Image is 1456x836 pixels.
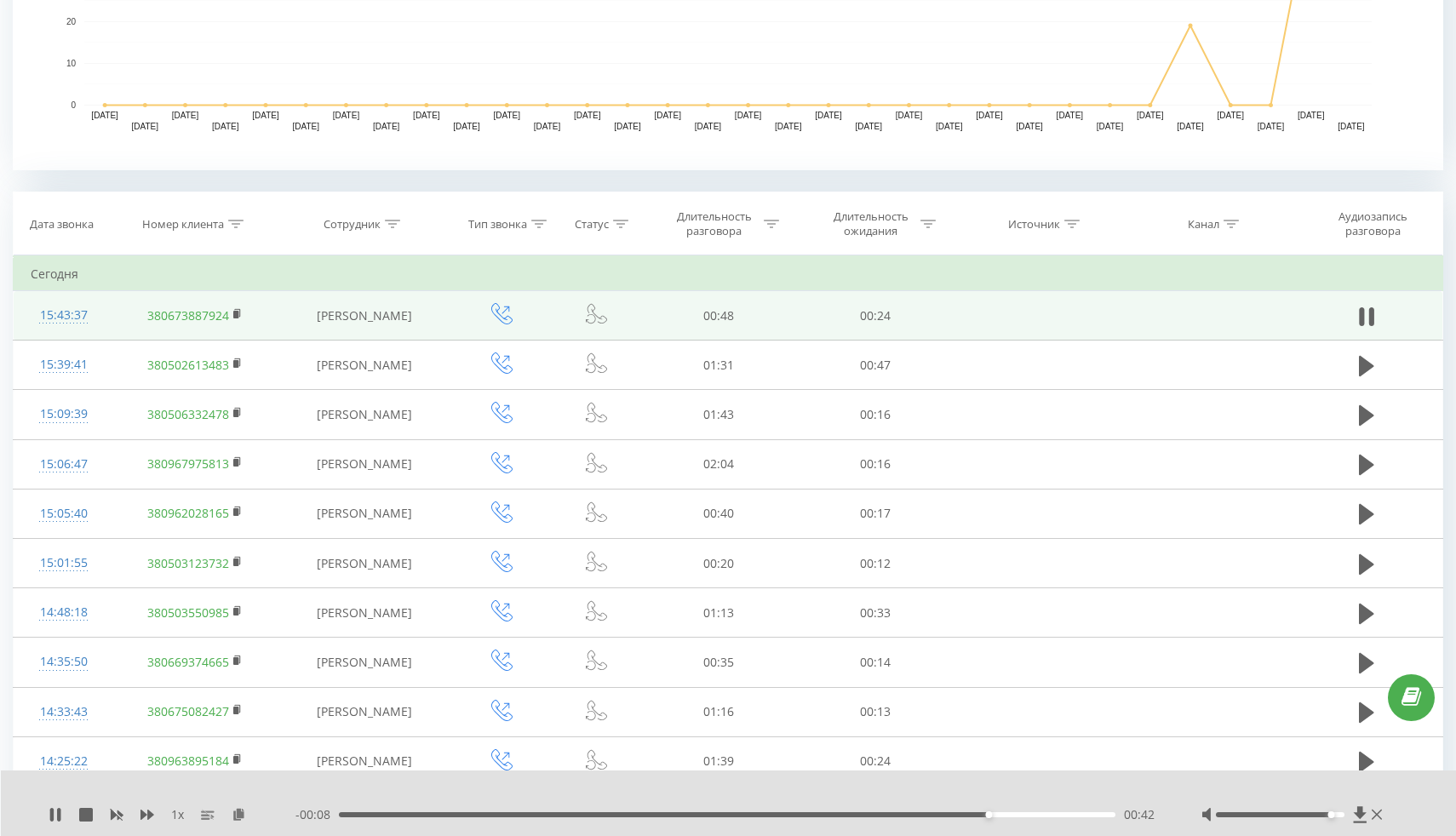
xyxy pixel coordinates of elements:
[277,638,452,687] td: [PERSON_NAME]
[277,291,452,341] td: [PERSON_NAME]
[640,489,797,538] td: 00:40
[142,217,224,232] div: Номер клиента
[1124,806,1155,823] span: 00:42
[775,122,802,131] text: [DATE]
[468,217,527,232] div: Тип звонка
[147,505,229,521] a: 380962028165
[277,341,452,390] td: [PERSON_NAME]
[171,806,184,823] span: 1 x
[14,257,1443,291] td: Сегодня
[1298,111,1325,120] text: [DATE]
[277,588,452,638] td: [PERSON_NAME]
[1097,122,1124,131] text: [DATE]
[66,59,77,68] text: 10
[212,122,239,131] text: [DATE]
[31,745,96,778] div: 14:25:22
[735,111,762,120] text: [DATE]
[1338,122,1365,131] text: [DATE]
[295,806,339,823] span: - 00:08
[1317,209,1428,238] div: Аудиозапись разговора
[147,604,229,621] a: 380503550985
[1188,217,1219,232] div: Канал
[31,299,96,332] div: 15:43:37
[31,645,96,679] div: 14:35:50
[277,736,452,786] td: [PERSON_NAME]
[856,122,883,131] text: [DATE]
[1328,811,1335,818] div: Accessibility label
[277,687,452,736] td: [PERSON_NAME]
[91,111,118,120] text: [DATE]
[71,100,76,110] text: 0
[797,341,954,390] td: 00:47
[31,596,96,629] div: 14:48:18
[640,390,797,439] td: 01:43
[453,122,480,131] text: [DATE]
[494,111,521,120] text: [DATE]
[797,291,954,341] td: 00:24
[1177,122,1204,131] text: [DATE]
[147,406,229,422] a: 380506332478
[797,489,954,538] td: 00:17
[896,111,923,120] text: [DATE]
[985,811,992,818] div: Accessibility label
[936,122,963,131] text: [DATE]
[797,687,954,736] td: 00:13
[147,753,229,769] a: 380963895184
[324,217,381,232] div: Сотрудник
[147,307,229,324] a: 380673887924
[695,122,722,131] text: [DATE]
[574,111,601,120] text: [DATE]
[654,111,681,120] text: [DATE]
[66,17,77,26] text: 20
[31,696,96,729] div: 14:33:43
[252,111,279,120] text: [DATE]
[1217,111,1244,120] text: [DATE]
[668,209,760,238] div: Длительность разговора
[1016,122,1043,131] text: [DATE]
[640,687,797,736] td: 01:16
[147,357,229,373] a: 380502613483
[797,638,954,687] td: 00:14
[277,489,452,538] td: [PERSON_NAME]
[825,209,916,238] div: Длительность ожидания
[1258,122,1285,131] text: [DATE]
[31,448,96,481] div: 15:06:47
[640,291,797,341] td: 00:48
[147,455,229,472] a: 380967975813
[640,439,797,489] td: 02:04
[797,736,954,786] td: 00:24
[277,439,452,489] td: [PERSON_NAME]
[132,122,159,131] text: [DATE]
[640,736,797,786] td: 01:39
[147,555,229,571] a: 380503123732
[292,122,319,131] text: [DATE]
[373,122,400,131] text: [DATE]
[31,398,96,431] div: 15:09:39
[575,217,609,232] div: Статус
[31,497,96,530] div: 15:05:40
[413,111,440,120] text: [DATE]
[1008,217,1060,232] div: Источник
[333,111,360,120] text: [DATE]
[534,122,561,131] text: [DATE]
[797,539,954,588] td: 00:12
[31,547,96,580] div: 15:01:55
[614,122,641,131] text: [DATE]
[172,111,199,120] text: [DATE]
[277,539,452,588] td: [PERSON_NAME]
[976,111,1003,120] text: [DATE]
[1137,111,1164,120] text: [DATE]
[640,588,797,638] td: 01:13
[147,654,229,670] a: 380669374665
[31,348,96,381] div: 15:39:41
[30,217,94,232] div: Дата звонка
[640,341,797,390] td: 01:31
[277,390,452,439] td: [PERSON_NAME]
[797,390,954,439] td: 00:16
[640,638,797,687] td: 00:35
[797,439,954,489] td: 00:16
[797,588,954,638] td: 00:33
[640,539,797,588] td: 00:20
[147,703,229,719] a: 380675082427
[815,111,842,120] text: [DATE]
